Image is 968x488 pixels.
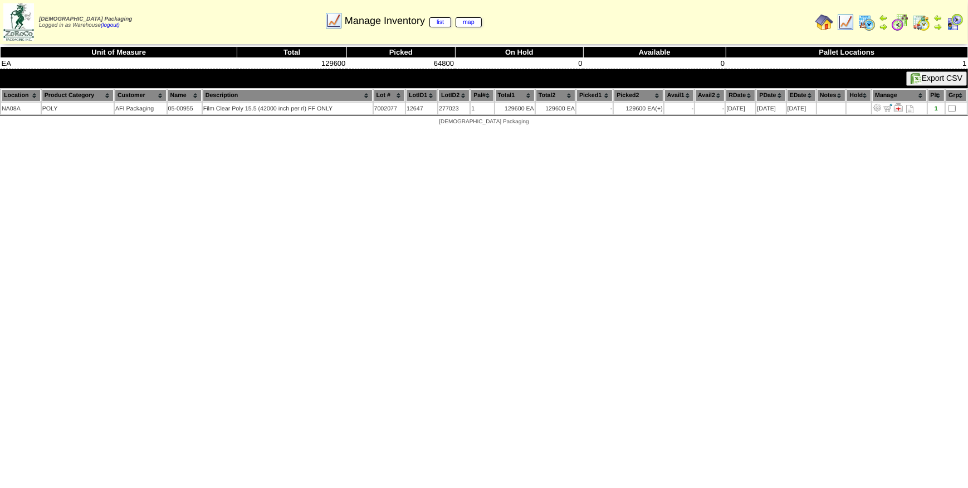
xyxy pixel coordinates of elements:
[576,103,613,114] td: -
[664,89,694,102] th: Avail1
[576,89,613,102] th: Picked1
[872,89,926,102] th: Manage
[695,89,725,102] th: Avail2
[879,22,888,31] img: arrowright.gif
[168,103,202,114] td: 05-00955
[1,47,237,58] th: Unit of Measure
[933,22,942,31] img: arrowright.gif
[933,13,942,22] img: arrowleft.gif
[495,103,535,114] td: 129600 EA
[906,71,967,86] button: Export CSV
[3,3,34,41] img: zoroco-logo-small.webp
[42,103,114,114] td: POLY
[429,17,451,27] a: list
[438,89,470,102] th: LotID2
[726,89,755,102] th: RDate
[374,89,405,102] th: Lot #
[168,89,202,102] th: Name
[406,103,437,114] td: 12647
[664,103,694,114] td: -
[837,13,854,31] img: line_graph.gif
[879,13,888,22] img: arrowleft.gif
[928,105,945,112] div: 1
[203,103,373,114] td: Film Clear Poly 15.5 (42000 inch per rl) FF ONLY
[345,15,482,27] span: Manage Inventory
[614,89,663,102] th: Picked2
[756,103,785,114] td: [DATE]
[815,13,833,31] img: home.gif
[787,103,816,114] td: [DATE]
[471,103,493,114] td: 1
[374,103,405,114] td: 7002077
[912,13,930,31] img: calendarinout.gif
[115,89,167,102] th: Customer
[439,119,529,125] span: [DEMOGRAPHIC_DATA] Packaging
[726,47,967,58] th: Pallet Locations
[695,103,725,114] td: -
[655,105,662,112] div: (+)
[115,103,167,114] td: AFI Packaging
[906,105,913,113] i: Note
[726,103,755,114] td: [DATE]
[346,58,455,69] td: 64800
[817,89,845,102] th: Notes
[536,89,575,102] th: Total2
[325,12,343,30] img: line_graph.gif
[495,89,535,102] th: Total1
[471,89,493,102] th: Pal#
[756,89,785,102] th: PDate
[203,89,373,102] th: Description
[787,89,816,102] th: EDate
[101,22,120,28] a: (logout)
[858,13,876,31] img: calendarprod.gif
[583,58,726,69] td: 0
[39,16,132,22] span: [DEMOGRAPHIC_DATA] Packaging
[1,103,41,114] td: NA08A
[455,47,583,58] th: On Hold
[928,89,945,102] th: Plt
[583,47,726,58] th: Available
[42,89,114,102] th: Product Category
[39,16,132,28] span: Logged in as Warehouse
[873,103,882,112] img: Adjust
[891,13,909,31] img: calendarblend.gif
[438,103,470,114] td: 277023
[883,103,892,112] img: Move
[894,103,903,112] img: Manage Hold
[614,103,663,114] td: 129600 EA
[346,47,455,58] th: Picked
[1,89,41,102] th: Location
[946,13,964,31] img: calendarcustomer.gif
[536,103,575,114] td: 129600 EA
[237,47,347,58] th: Total
[455,58,583,69] td: 0
[911,73,922,84] img: excel.gif
[237,58,347,69] td: 129600
[847,89,871,102] th: Hold
[456,17,482,27] a: map
[946,89,967,102] th: Grp
[1,58,237,69] td: EA
[406,89,437,102] th: LotID1
[726,58,967,69] td: 1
